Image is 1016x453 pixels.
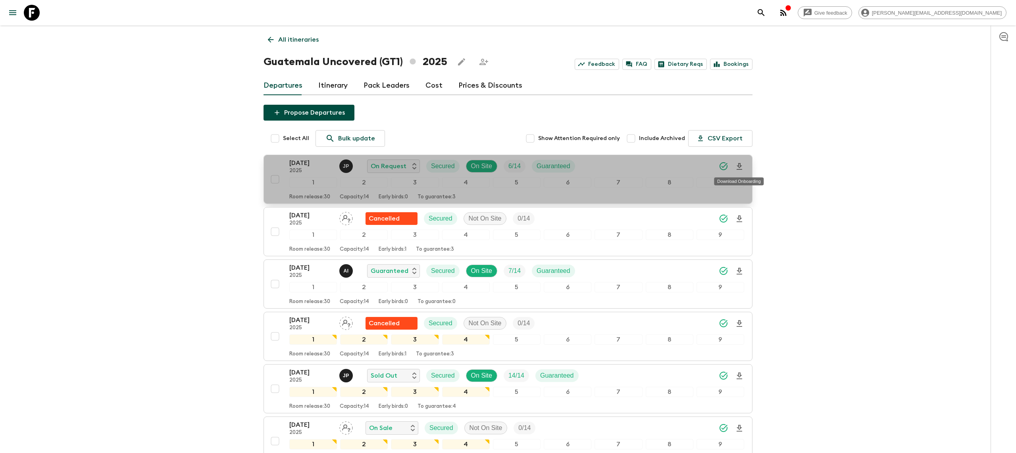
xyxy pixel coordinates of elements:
[289,299,330,305] p: Room release: 30
[595,334,642,345] div: 7
[340,351,369,357] p: Capacity: 14
[369,423,393,433] p: On Sale
[697,177,744,188] div: 9
[464,212,507,225] div: Not On Site
[379,351,406,357] p: Early birds: 1
[719,161,728,171] svg: Synced Successfully
[464,422,508,434] div: Not On Site
[316,130,385,147] a: Bulk update
[697,334,744,345] div: 9
[538,134,620,142] span: Show Attention Required only
[504,160,525,173] div: Trip Fill
[714,177,764,185] div: Download Onboarding
[429,319,452,328] p: Secured
[340,194,369,200] p: Capacity: 14
[442,230,490,240] div: 4
[442,177,490,188] div: 4
[264,54,447,70] h1: Guatemala Uncovered (GT1) 2025
[371,161,406,171] p: On Request
[518,214,530,223] p: 0 / 14
[418,403,456,410] p: To guarantee: 4
[340,246,369,253] p: Capacity: 14
[366,212,418,225] div: Flash Pack cancellation
[264,364,752,413] button: [DATE]2025Julio PosadasSold OutSecuredOn SiteTrip FillGuaranteed123456789Room release:30Capacity:...
[646,282,693,292] div: 8
[424,317,457,330] div: Secured
[391,334,439,345] div: 3
[264,259,752,309] button: [DATE]2025Alvaro IxtetelaGuaranteedSecuredOn SiteTrip FillGuaranteed123456789Room release:30Capac...
[340,282,388,292] div: 2
[340,403,369,410] p: Capacity: 14
[719,319,728,328] svg: Synced Successfully
[369,319,400,328] p: Cancelled
[493,230,541,240] div: 5
[466,265,497,277] div: On Site
[340,439,388,449] div: 2
[339,159,354,173] button: JP
[513,317,535,330] div: Trip Fill
[426,160,460,173] div: Secured
[339,162,354,168] span: Julio Posadas
[431,371,455,380] p: Secured
[289,282,337,292] div: 1
[366,317,418,330] div: Flash Pack cancellation
[289,263,333,273] p: [DATE]
[340,230,388,240] div: 2
[697,230,744,240] div: 9
[289,230,337,240] div: 1
[264,105,354,121] button: Propose Departures
[858,6,1006,19] div: [PERSON_NAME][EMAIL_ADDRESS][DOMAIN_NAME]
[289,439,337,449] div: 1
[289,177,337,188] div: 1
[391,282,439,292] div: 3
[544,282,591,292] div: 6
[340,299,369,305] p: Capacity: 14
[719,214,728,223] svg: Synced Successfully
[289,168,333,174] p: 2025
[595,387,642,397] div: 7
[289,220,333,226] p: 2025
[418,194,456,200] p: To guarantee: 3
[283,134,309,142] span: Select All
[466,369,497,382] div: On Site
[289,387,337,397] div: 1
[289,158,333,168] p: [DATE]
[289,420,333,430] p: [DATE]
[810,10,852,16] span: Give feedback
[318,76,348,95] a: Itinerary
[454,54,470,70] button: Edit this itinerary
[466,160,497,173] div: On Site
[470,423,502,433] p: Not On Site
[416,351,454,357] p: To guarantee: 3
[264,32,323,48] a: All itineraries
[289,377,333,384] p: 2025
[340,177,388,188] div: 2
[340,387,388,397] div: 2
[264,76,302,95] a: Departures
[735,424,744,433] svg: Download Onboarding
[289,246,330,253] p: Room release: 30
[289,368,333,377] p: [DATE]
[544,439,591,449] div: 6
[379,403,408,410] p: Early birds: 0
[595,177,642,188] div: 7
[735,319,744,328] svg: Download Onboarding
[493,334,541,345] div: 5
[697,439,744,449] div: 9
[339,424,353,430] span: Assign pack leader
[431,161,455,171] p: Secured
[697,387,744,397] div: 9
[504,265,525,277] div: Trip Fill
[710,59,752,70] a: Bookings
[646,334,693,345] div: 8
[518,319,530,328] p: 0 / 14
[493,177,541,188] div: 5
[639,134,685,142] span: Include Archived
[654,59,707,70] a: Dietary Reqs
[391,230,439,240] div: 3
[508,371,524,380] p: 14 / 14
[264,155,752,204] button: [DATE]2025Julio PosadasOn RequestSecuredOn SiteTrip FillGuaranteed123456789Room release:30Capacit...
[442,439,490,449] div: 4
[442,334,490,345] div: 4
[719,423,728,433] svg: Synced Successfully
